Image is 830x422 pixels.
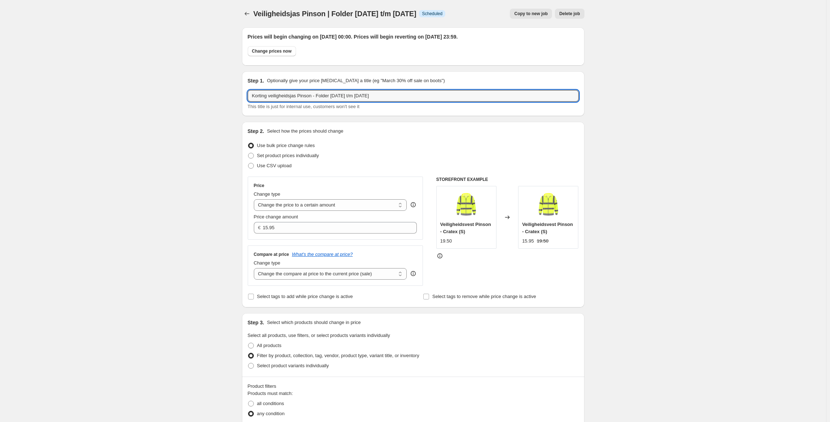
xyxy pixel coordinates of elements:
[257,401,284,406] span: all conditions
[248,33,579,40] h2: Prices will begin changing on [DATE] 00:00. Prices will begin reverting on [DATE] 23:59.
[436,177,579,182] h6: STOREFRONT EXAMPLE
[452,190,481,219] img: Pinson1_80x.jpg
[422,11,442,17] span: Scheduled
[292,252,353,257] button: What's the compare at price?
[253,10,416,18] span: Veiligheidsjas Pinson | Folder [DATE] t/m [DATE]
[248,77,264,84] h2: Step 1.
[410,201,417,208] div: help
[248,104,359,109] span: This title is just for internal use, customers won't see it
[257,143,315,148] span: Use bulk price change rules
[559,11,580,17] span: Delete job
[254,183,264,188] h3: Price
[267,128,343,135] p: Select how the prices should change
[555,9,584,19] button: Delete job
[257,363,329,368] span: Select product variants individually
[263,222,406,234] input: 80.00
[522,222,573,234] span: Veiligheidsvest Pinson - Cratex (S)
[522,237,534,245] div: 15.95
[248,90,579,102] input: 30% off holiday sale
[248,46,296,56] button: Change prices now
[257,353,419,358] span: Filter by product, collection, tag, vendor, product type, variant title, or inventory
[440,222,491,234] span: Veiligheidsvest Pinson - Cratex (S)
[257,411,285,416] span: any condition
[267,77,445,84] p: Optionally give your price [MEDICAL_DATA] a title (eg "March 30% off sale on boots")
[248,383,579,390] div: Product filters
[248,391,293,396] span: Products must match:
[257,343,282,348] span: All products
[440,237,452,245] div: 19.50
[537,237,549,245] strike: 19.50
[254,191,281,197] span: Change type
[257,294,353,299] span: Select tags to add while price change is active
[267,319,361,326] p: Select which products should change in price
[242,9,252,19] button: Price change jobs
[254,214,298,219] span: Price change amount
[258,225,261,230] span: €
[534,190,563,219] img: Pinson1_80x.jpg
[254,260,281,266] span: Change type
[257,153,319,158] span: Set product prices individually
[410,270,417,277] div: help
[510,9,552,19] button: Copy to new job
[252,48,292,54] span: Change prices now
[248,319,264,326] h2: Step 3.
[254,252,289,257] h3: Compare at price
[257,163,292,168] span: Use CSV upload
[248,128,264,135] h2: Step 2.
[432,294,536,299] span: Select tags to remove while price change is active
[248,333,390,338] span: Select all products, use filters, or select products variants individually
[514,11,548,17] span: Copy to new job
